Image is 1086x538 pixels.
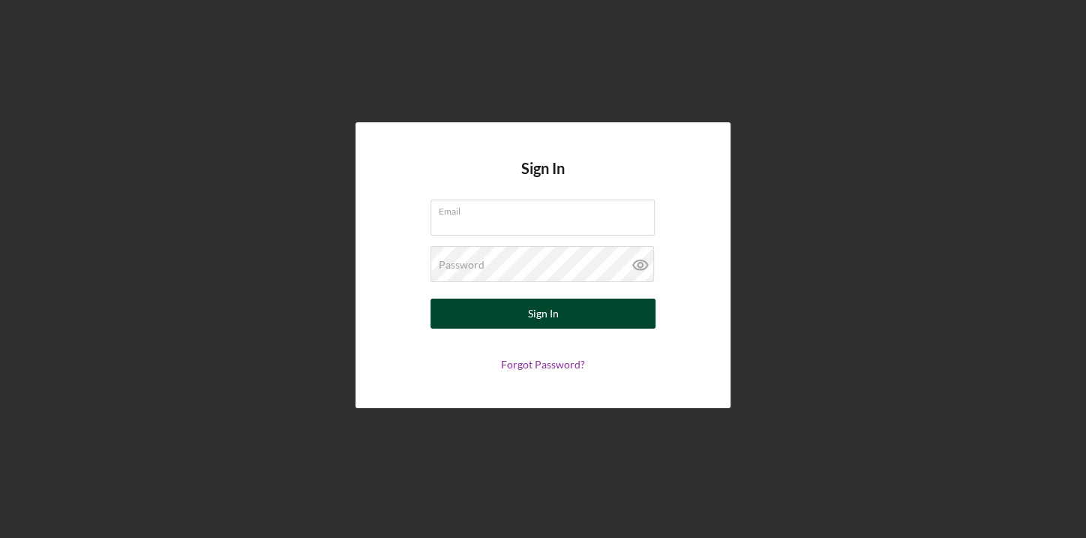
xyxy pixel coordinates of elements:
[528,299,559,329] div: Sign In
[439,259,484,271] label: Password
[439,200,655,217] label: Email
[521,160,565,200] h4: Sign In
[501,358,585,371] a: Forgot Password?
[430,299,655,329] button: Sign In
